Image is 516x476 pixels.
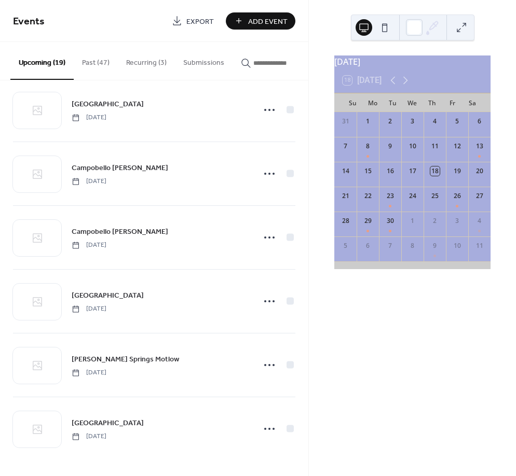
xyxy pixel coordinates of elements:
[362,93,382,112] div: Mo
[363,117,373,126] div: 1
[72,353,179,365] a: [PERSON_NAME] Springs Motlow
[386,166,395,176] div: 16
[72,290,144,301] span: [GEOGRAPHIC_DATA]
[72,289,144,301] a: [GEOGRAPHIC_DATA]
[430,117,440,126] div: 4
[248,16,288,27] span: Add Event
[453,216,462,226] div: 3
[408,117,417,126] div: 3
[341,142,350,151] div: 7
[341,117,350,126] div: 31
[175,42,233,79] button: Submissions
[72,226,168,237] a: Campobello [PERSON_NAME]
[453,117,462,126] div: 5
[72,354,179,365] span: [PERSON_NAME] Springs Motlow
[423,93,442,112] div: Th
[453,241,462,250] div: 10
[442,93,462,112] div: Fr
[386,241,395,250] div: 7
[408,241,417,250] div: 8
[72,304,106,314] span: [DATE]
[74,42,118,79] button: Past (47)
[72,227,168,237] span: Campobello [PERSON_NAME]
[363,142,373,151] div: 8
[475,216,484,226] div: 4
[72,113,106,122] span: [DATE]
[72,99,144,110] span: [GEOGRAPHIC_DATA]
[383,93,402,112] div: Tu
[363,191,373,201] div: 22
[408,216,417,226] div: 1
[386,191,395,201] div: 23
[343,93,362,112] div: Su
[72,163,168,174] span: Campobello [PERSON_NAME]
[475,142,484,151] div: 13
[164,12,222,30] a: Export
[72,162,168,174] a: Campobello [PERSON_NAME]
[475,241,484,250] div: 11
[386,142,395,151] div: 9
[72,241,106,250] span: [DATE]
[453,142,462,151] div: 12
[363,166,373,176] div: 15
[226,12,295,30] button: Add Event
[453,191,462,201] div: 26
[430,241,440,250] div: 9
[386,216,395,226] div: 30
[475,191,484,201] div: 27
[408,166,417,176] div: 17
[363,241,373,250] div: 6
[363,216,373,226] div: 29
[72,98,144,110] a: [GEOGRAPHIC_DATA]
[72,177,106,186] span: [DATE]
[118,42,175,79] button: Recurring (3)
[408,191,417,201] div: 24
[402,93,422,112] div: We
[72,418,144,429] span: [GEOGRAPHIC_DATA]
[430,191,440,201] div: 25
[72,432,106,441] span: [DATE]
[430,216,440,226] div: 2
[430,142,440,151] div: 11
[453,166,462,176] div: 19
[341,166,350,176] div: 14
[430,166,440,176] div: 18
[341,241,350,250] div: 5
[186,16,214,27] span: Export
[10,42,74,80] button: Upcoming (19)
[72,417,144,429] a: [GEOGRAPHIC_DATA]
[72,368,106,377] span: [DATE]
[475,166,484,176] div: 20
[341,216,350,226] div: 28
[341,191,350,201] div: 21
[13,11,45,32] span: Events
[334,55,491,68] div: [DATE]
[463,93,482,112] div: Sa
[475,117,484,126] div: 6
[408,142,417,151] div: 10
[386,117,395,126] div: 2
